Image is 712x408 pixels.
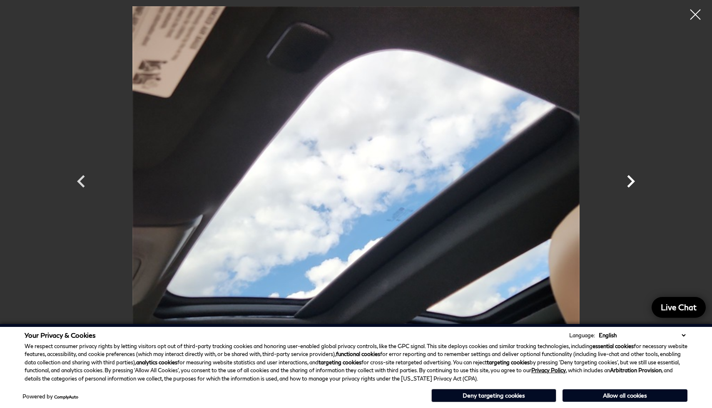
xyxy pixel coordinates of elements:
[25,331,96,339] span: Your Privacy & Cookies
[569,333,595,338] div: Language:
[531,367,566,373] a: Privacy Policy
[136,359,177,366] strong: analytics cookies
[25,342,687,383] p: We respect consumer privacy rights by letting visitors opt out of third-party tracking cookies an...
[69,165,94,202] div: Previous
[593,343,634,349] strong: essential cookies
[319,359,361,366] strong: targeting cookies
[618,165,643,202] div: Next
[563,389,687,402] button: Allow all cookies
[336,351,380,357] strong: functional cookies
[652,297,706,318] a: Live Chat
[106,6,606,341] img: Used 2025 Radiant Red Tintcoat Cadillac Premium Luxury image 21
[610,367,662,373] strong: Arbitration Provision
[657,302,701,312] span: Live Chat
[22,394,78,399] div: Powered by
[487,359,530,366] strong: targeting cookies
[431,389,556,402] button: Deny targeting cookies
[54,394,78,399] a: ComplyAuto
[597,331,687,339] select: Language Select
